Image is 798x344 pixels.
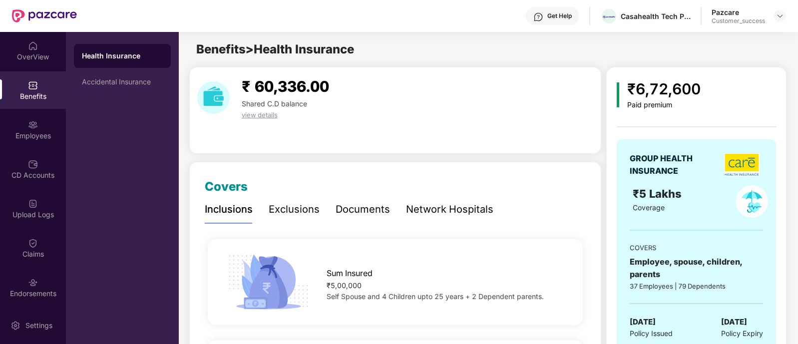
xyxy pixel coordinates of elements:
[10,321,20,331] img: svg+xml;base64,PHN2ZyBpZD0iU2V0dGluZy0yMHgyMCIgeG1sbnM9Imh0dHA6Ly93d3cudzMub3JnLzIwMDAvc3ZnIiB3aW...
[242,77,329,95] span: ₹ 60,336.00
[327,292,544,301] span: Self Spouse and 4 Children upto 25 years + 2 Dependent parents.
[242,111,278,119] span: view details
[736,185,768,218] img: policyIcon
[630,316,656,328] span: [DATE]
[633,203,665,212] span: Coverage
[336,202,390,217] div: Documents
[721,328,763,339] span: Policy Expiry
[28,120,38,130] img: svg+xml;base64,PHN2ZyBpZD0iRW1wbG95ZWVzIiB4bWxucz0iaHR0cDovL3d3dy53My5vcmcvMjAwMC9zdmciIHdpZHRoPS...
[22,321,55,331] div: Settings
[225,252,313,313] img: icon
[82,51,163,61] div: Health Insurance
[630,328,673,339] span: Policy Issued
[630,256,763,281] div: Employee, spouse, children, parents
[28,159,38,169] img: svg+xml;base64,PHN2ZyBpZD0iQ0RfQWNjb3VudHMiIGRhdGEtbmFtZT0iQ0QgQWNjb3VudHMiIHhtbG5zPSJodHRwOi8vd3...
[205,179,248,194] span: Covers
[205,202,253,217] div: Inclusions
[617,82,619,107] img: icon
[633,187,685,200] span: ₹5 Lakhs
[776,12,784,20] img: svg+xml;base64,PHN2ZyBpZD0iRHJvcGRvd24tMzJ4MzIiIHhtbG5zPSJodHRwOi8vd3d3LnczLm9yZy8yMDAwL3N2ZyIgd2...
[630,152,717,177] div: GROUP HEALTH INSURANCE
[327,280,566,291] div: ₹5,00,000
[28,278,38,288] img: svg+xml;base64,PHN2ZyBpZD0iRW5kb3JzZW1lbnRzIiB4bWxucz0iaHR0cDovL3d3dy53My5vcmcvMjAwMC9zdmciIHdpZH...
[533,12,543,22] img: svg+xml;base64,PHN2ZyBpZD0iSGVscC0zMngzMiIgeG1sbnM9Imh0dHA6Ly93d3cudzMub3JnLzIwMDAvc3ZnIiB3aWR0aD...
[621,11,691,21] div: Casahealth Tech Private Limited
[627,77,701,101] div: ₹6,72,600
[28,80,38,90] img: svg+xml;base64,PHN2ZyBpZD0iQmVuZWZpdHMiIHhtbG5zPSJodHRwOi8vd3d3LnczLm9yZy8yMDAwL3N2ZyIgd2lkdGg9Ij...
[196,42,354,56] span: Benefits > Health Insurance
[724,153,760,176] img: insurerLogo
[712,7,765,17] div: Pazcare
[82,78,163,86] div: Accidental Insurance
[28,41,38,51] img: svg+xml;base64,PHN2ZyBpZD0iSG9tZSIgeG1sbnM9Imh0dHA6Ly93d3cudzMub3JnLzIwMDAvc3ZnIiB3aWR0aD0iMjAiIG...
[327,267,373,280] span: Sum Insured
[242,99,307,108] span: Shared C.D balance
[28,199,38,209] img: svg+xml;base64,PHN2ZyBpZD0iVXBsb2FkX0xvZ3MiIGRhdGEtbmFtZT0iVXBsb2FkIExvZ3MiIHhtbG5zPSJodHRwOi8vd3...
[712,17,765,25] div: Customer_success
[547,12,572,20] div: Get Help
[406,202,493,217] div: Network Hospitals
[602,14,616,19] img: Pocketpills_logo-horizontal_colour_RGB%20(2)%20(1).png
[630,281,763,291] div: 37 Employees | 79 Dependents
[197,81,230,114] img: download
[269,202,320,217] div: Exclusions
[12,9,77,22] img: New Pazcare Logo
[627,101,701,109] div: Paid premium
[630,243,763,253] div: COVERS
[28,238,38,248] img: svg+xml;base64,PHN2ZyBpZD0iQ2xhaW0iIHhtbG5zPSJodHRwOi8vd3d3LnczLm9yZy8yMDAwL3N2ZyIgd2lkdGg9IjIwIi...
[721,316,747,328] span: [DATE]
